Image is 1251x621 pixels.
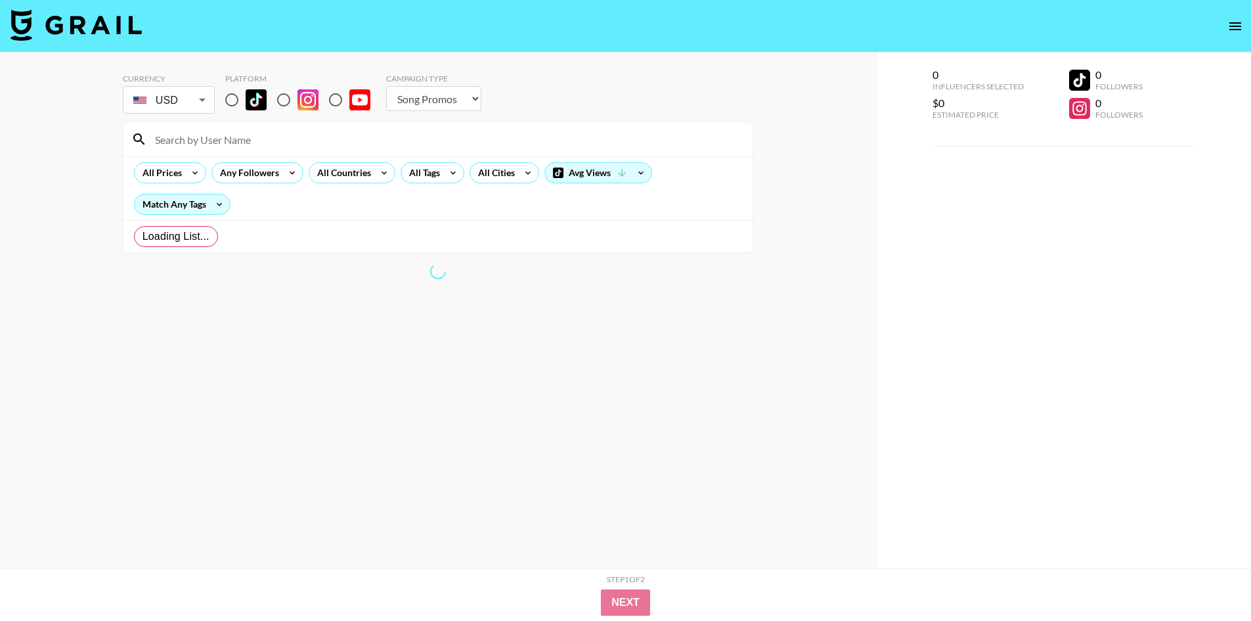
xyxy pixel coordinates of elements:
div: $0 [933,97,1024,110]
div: All Countries [309,163,374,183]
div: 0 [1095,97,1143,110]
img: Instagram [297,89,318,110]
div: Followers [1095,81,1143,91]
div: Step 1 of 2 [607,574,645,584]
div: Match Any Tags [135,195,230,214]
img: TikTok [246,89,267,110]
img: Grail Talent [11,9,142,41]
div: 0 [1095,68,1143,81]
div: USD [125,89,212,112]
div: Currency [123,74,215,83]
div: Estimated Price [933,110,1024,120]
div: Followers [1095,110,1143,120]
span: Refreshing exchangeRatesNew, lists, bookers, clients, countries, tags, cities, talent, talent... [427,260,449,283]
img: YouTube [349,89,370,110]
input: Search by User Name [147,129,745,150]
div: Platform [225,74,381,83]
button: Next [601,589,650,616]
div: 0 [933,68,1024,81]
div: Avg Views [545,163,651,183]
button: open drawer [1222,13,1248,39]
div: Any Followers [212,163,282,183]
div: Campaign Type [386,74,481,83]
div: All Tags [401,163,443,183]
span: Loading List... [143,229,209,244]
div: All Prices [135,163,185,183]
div: All Cities [470,163,517,183]
div: Influencers Selected [933,81,1024,91]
